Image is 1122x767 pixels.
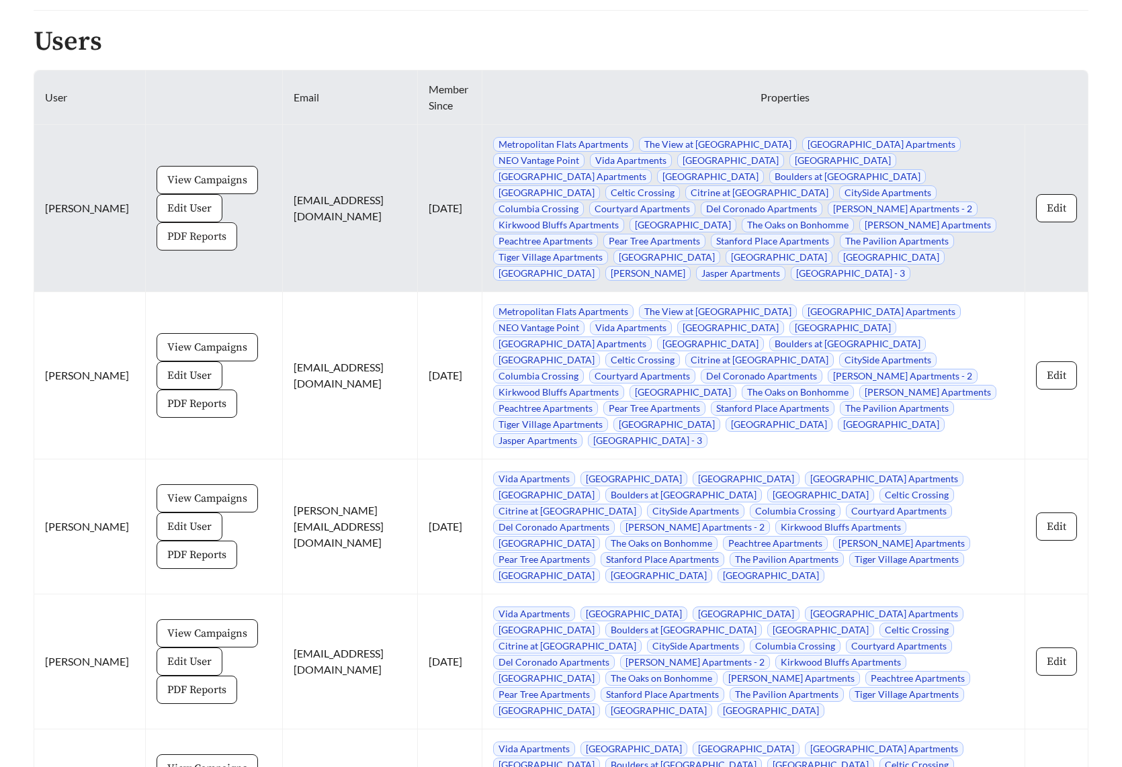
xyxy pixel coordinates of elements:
span: [GEOGRAPHIC_DATA] - 3 [791,266,910,281]
span: Courtyard Apartments [589,369,695,383]
span: Boulders at [GEOGRAPHIC_DATA] [769,336,926,351]
span: [GEOGRAPHIC_DATA] [493,703,600,718]
span: Peachtree Apartments [493,234,598,249]
span: Del Coronado Apartments [701,201,822,216]
span: Metropolitan Flats Apartments [493,137,634,152]
span: The View at [GEOGRAPHIC_DATA] [639,137,797,152]
span: Columbia Crossing [493,369,584,383]
button: PDF Reports [157,222,237,251]
span: Kirkwood Bluffs Apartments [775,520,906,535]
a: View Campaigns [157,626,258,639]
span: [PERSON_NAME] Apartments [723,671,860,686]
span: Edit [1047,518,1066,535]
span: [GEOGRAPHIC_DATA] [493,353,600,367]
span: [PERSON_NAME] Apartments - 2 [828,369,978,383]
span: Stanford Place Apartments [711,401,834,416]
td: [PERSON_NAME] [34,292,146,459]
th: Member Since [418,71,482,125]
span: [PERSON_NAME] [605,266,691,281]
span: Peachtree Apartments [865,671,970,686]
td: [DATE] [418,292,482,459]
span: [GEOGRAPHIC_DATA] [657,169,764,184]
span: Metropolitan Flats Apartments [493,304,634,319]
td: [DATE] [418,125,482,292]
span: [GEOGRAPHIC_DATA] [726,250,832,265]
span: CitySide Apartments [839,353,937,367]
button: View Campaigns [157,166,258,194]
span: Edit User [167,653,212,670]
span: Pear Tree Apartments [603,401,705,416]
span: View Campaigns [167,339,247,355]
button: Edit User [157,361,222,390]
span: Vida Apartments [590,153,672,168]
span: Columbia Crossing [493,201,584,216]
span: Pear Tree Apartments [603,234,705,249]
span: Citrine at [GEOGRAPHIC_DATA] [685,185,834,200]
span: The Pavilion Apartments [840,234,954,249]
button: Edit User [157,512,222,541]
span: Boulders at [GEOGRAPHIC_DATA] [769,169,926,184]
a: Edit User [157,368,222,381]
span: [GEOGRAPHIC_DATA] [677,153,784,168]
button: Edit [1036,647,1077,676]
span: Peachtree Apartments [493,401,598,416]
span: [GEOGRAPHIC_DATA] [767,623,874,637]
span: The Pavilion Apartments [730,552,844,567]
span: CitySide Apartments [839,185,937,200]
span: Stanford Place Apartments [601,687,724,702]
td: [PERSON_NAME] [34,459,146,594]
span: [GEOGRAPHIC_DATA] [677,320,784,335]
a: Edit User [157,654,222,667]
span: [GEOGRAPHIC_DATA] [789,153,896,168]
span: PDF Reports [167,682,226,698]
span: Edit [1047,367,1066,383]
span: Tiger Village Apartments [493,250,608,265]
span: Celtic Crossing [879,488,954,502]
span: NEO Vantage Point [493,320,585,335]
span: [PERSON_NAME] Apartments [833,536,970,551]
span: [GEOGRAPHIC_DATA] [493,568,600,583]
button: Edit [1036,361,1077,390]
span: The Oaks on Bonhomme [605,671,718,686]
span: Citrine at [GEOGRAPHIC_DATA] [493,504,642,518]
span: Peachtree Apartments [723,536,828,551]
a: Edit User [157,519,222,532]
span: The Pavilion Apartments [840,401,954,416]
th: User [34,71,146,125]
span: Stanford Place Apartments [601,552,724,567]
span: [GEOGRAPHIC_DATA] [838,250,945,265]
span: NEO Vantage Point [493,153,585,168]
span: [GEOGRAPHIC_DATA] [693,471,800,486]
span: [GEOGRAPHIC_DATA] Apartments [493,336,652,351]
span: View Campaigns [167,490,247,506]
a: Edit User [157,201,222,214]
span: [GEOGRAPHIC_DATA] [580,471,687,486]
button: Edit User [157,647,222,676]
span: [GEOGRAPHIC_DATA] Apartments [802,137,961,152]
span: [GEOGRAPHIC_DATA] [630,218,736,232]
span: [GEOGRAPHIC_DATA] [580,606,687,621]
button: View Campaigns [157,484,258,512]
span: Courtyard Apartments [846,639,952,653]
button: Edit [1036,194,1077,222]
span: Boulders at [GEOGRAPHIC_DATA] [605,623,762,637]
span: [GEOGRAPHIC_DATA] [493,488,600,502]
span: Tiger Village Apartments [493,417,608,432]
a: View Campaigns [157,491,258,504]
button: View Campaigns [157,333,258,361]
span: Citrine at [GEOGRAPHIC_DATA] [685,353,834,367]
th: Email [283,71,418,125]
span: Jasper Apartments [696,266,785,281]
span: [PERSON_NAME] Apartments - 2 [620,520,770,535]
span: Del Coronado Apartments [701,369,822,383]
span: [PERSON_NAME] Apartments - 2 [620,655,770,670]
span: Courtyard Apartments [589,201,695,216]
span: PDF Reports [167,228,226,244]
span: [GEOGRAPHIC_DATA] [605,568,712,583]
span: Kirkwood Bluffs Apartments [493,218,624,232]
span: Kirkwood Bluffs Apartments [493,385,624,400]
span: Edit [1047,200,1066,216]
span: [GEOGRAPHIC_DATA] [493,536,600,551]
td: [PERSON_NAME] [34,125,146,292]
span: View Campaigns [167,172,247,188]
